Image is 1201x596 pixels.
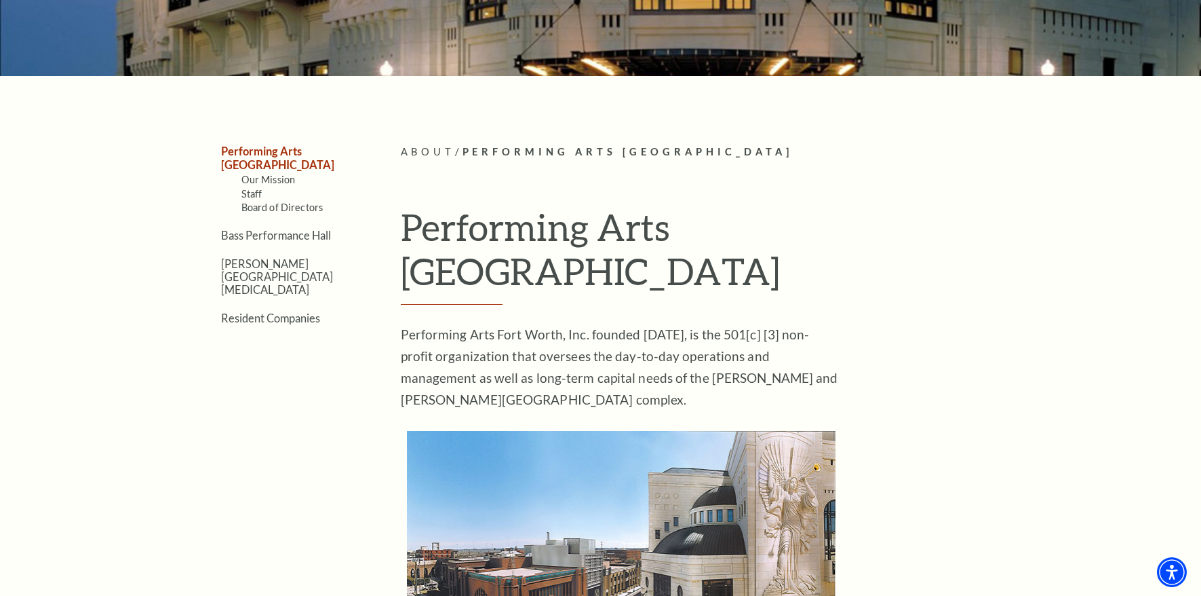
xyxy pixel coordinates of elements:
a: Staff [241,188,262,200]
span: About [401,146,455,157]
span: Performing Arts [GEOGRAPHIC_DATA] [462,146,793,157]
div: Accessibility Menu [1157,557,1187,587]
a: Performing Arts [GEOGRAPHIC_DATA] [221,145,334,170]
a: Resident Companies [221,312,320,324]
p: Performing Arts Fort Worth, Inc. founded [DATE], is the 501[c] [3] non-profit organization that o... [401,324,842,411]
p: / [401,144,1021,161]
a: Our Mission [241,174,296,185]
a: Bass Performance Hall [221,229,331,242]
a: [PERSON_NAME][GEOGRAPHIC_DATA][MEDICAL_DATA] [221,257,333,297]
h1: Performing Arts [GEOGRAPHIC_DATA] [401,205,1021,305]
a: Board of Directors [241,202,323,213]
